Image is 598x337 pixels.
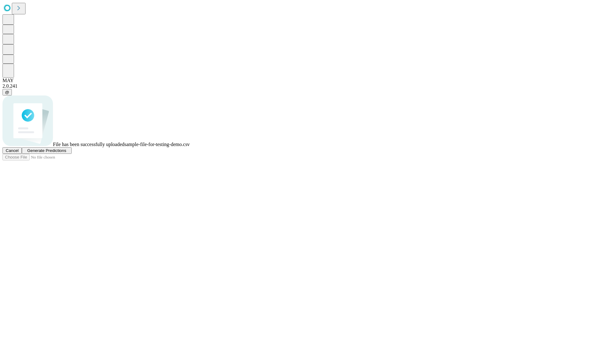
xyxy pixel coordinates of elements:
button: Generate Predictions [22,147,72,154]
span: Generate Predictions [27,148,66,153]
span: Cancel [6,148,19,153]
div: 2.0.241 [2,83,596,89]
span: @ [5,90,9,95]
div: MAY [2,78,596,83]
span: File has been successfully uploaded [53,142,124,147]
button: @ [2,89,12,95]
button: Cancel [2,147,22,154]
span: sample-file-for-testing-demo.csv [124,142,190,147]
